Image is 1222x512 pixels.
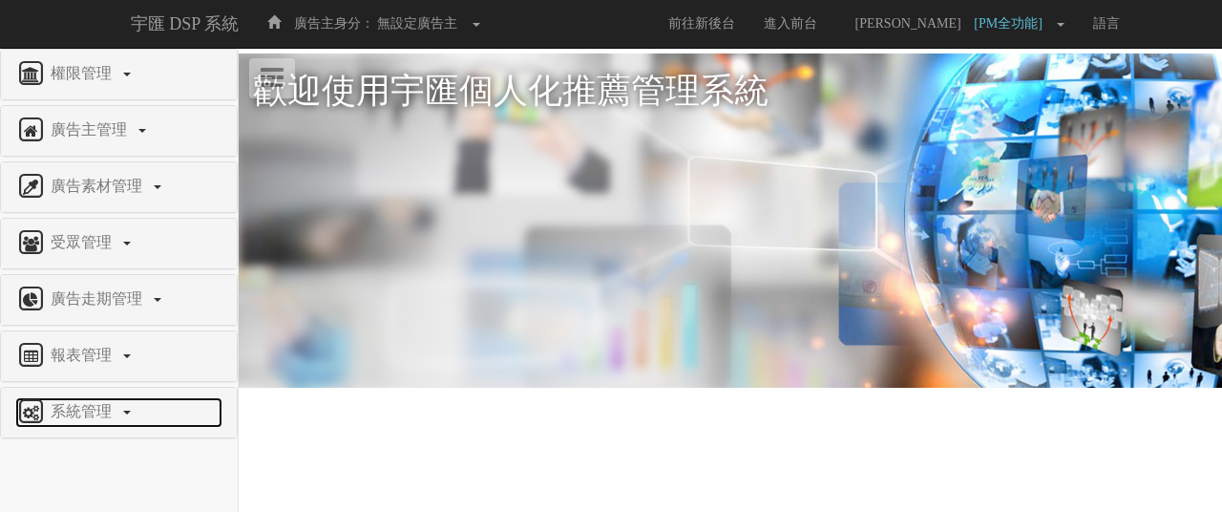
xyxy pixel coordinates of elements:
span: 權限管理 [46,65,121,81]
a: 廣告主管理 [15,116,222,146]
a: 廣告走期管理 [15,285,222,315]
span: 報表管理 [46,347,121,363]
span: 受眾管理 [46,234,121,250]
span: 廣告主管理 [46,121,137,138]
a: 廣告素材管理 [15,172,222,203]
span: [PERSON_NAME] [846,16,971,31]
span: 廣告走期管理 [46,290,152,307]
span: 系統管理 [46,403,121,419]
span: 廣告主身分： [294,16,374,31]
a: 系統管理 [15,397,222,428]
span: [PM全功能] [974,16,1052,31]
span: 無設定廣告主 [377,16,457,31]
span: 廣告素材管理 [46,178,152,194]
a: 報表管理 [15,341,222,372]
a: 權限管理 [15,59,222,90]
a: 受眾管理 [15,228,222,259]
